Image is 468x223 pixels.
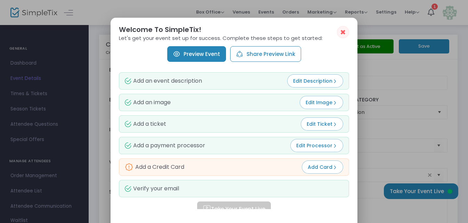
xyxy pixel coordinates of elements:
[125,78,202,84] div: Add an event description
[337,26,349,38] button: ✖
[119,35,349,41] p: Let's get your event set up for success. Complete these steps to get started:
[296,142,337,149] span: Edit Processor
[293,77,337,84] span: Edit Description
[230,46,301,62] button: Share Preview Link
[125,163,184,171] div: Add a Credit Card
[125,185,179,192] div: Verify your email
[308,164,337,171] span: Add Card
[125,142,205,149] div: Add a payment processor
[307,121,337,127] span: Edit Ticket
[340,28,346,36] span: ✖
[290,139,343,152] button: Edit Processor
[125,121,166,127] div: Add a ticket
[287,74,343,88] button: Edit Description
[167,46,226,62] a: Preview Event
[203,205,265,213] span: Take Your Event Live
[197,201,271,217] button: Take Your Event Live
[300,96,343,109] button: Edit Image
[301,117,343,131] button: Edit Ticket
[306,99,337,106] span: Edit Image
[302,160,343,174] button: Add Card
[119,26,349,33] h2: Welcome To SimpleTix!
[125,99,171,106] div: Add an image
